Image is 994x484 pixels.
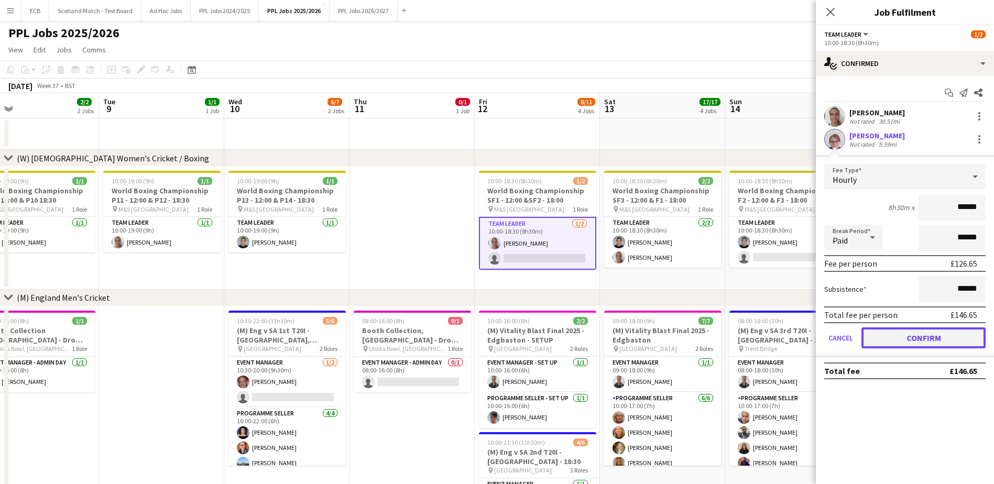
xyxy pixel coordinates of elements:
app-card-role: Event Manager1/210:30-20:00 (9h30m)[PERSON_NAME] [228,357,346,408]
a: Comms [78,43,110,57]
app-job-card: 10:30-22:00 (11h30m)5/6(M) Eng v SA 1st T20I - [GEOGRAPHIC_DATA], [GEOGRAPHIC_DATA] - 18:[GEOGRAP... [228,311,346,466]
span: 1/1 [72,177,87,185]
span: 2/2 [573,317,588,325]
app-job-card: 10:00-19:00 (9h)1/1World Boxing Championship P13 - 12:00 & P14 - 18:30 M&S [GEOGRAPHIC_DATA]1 Rol... [228,171,346,252]
app-card-role: Event Manager1/108:00-18:00 (10h)[PERSON_NAME] [729,357,847,392]
span: 7/7 [698,317,713,325]
span: 1/1 [72,317,87,325]
app-card-role: Programme Seller - Set Up1/110:00-16:00 (6h)[PERSON_NAME] [479,392,596,428]
app-job-card: 08:00-18:00 (10h)5/5(M) Eng v SA 3rd T20I - [GEOGRAPHIC_DATA] - 14:30 Trent Bridge2 RolesEvent Ma... [729,311,847,466]
a: Jobs [52,43,76,57]
h3: (M) Vitality Blast Final 2025 - Edgbaston [604,326,722,345]
span: Tue [103,97,115,106]
div: (W) [DEMOGRAPHIC_DATA] Women's Cricket / Boxing [17,153,209,163]
span: M&S [GEOGRAPHIC_DATA] [619,205,690,213]
div: 10:00-18:30 (8h30m)1/2World Boxing Championship F2 - 12:00 & F3 - 18:00 M&S [GEOGRAPHIC_DATA]1 Ro... [729,171,847,268]
button: Confirm [861,327,986,348]
div: [PERSON_NAME] [849,131,905,140]
span: 2/2 [77,98,92,106]
span: 17/17 [700,98,720,106]
span: 1 Role [698,205,713,213]
span: 14 [728,103,742,115]
span: 10 [227,103,242,115]
h3: Job Fulfilment [816,5,994,19]
h3: Booth Collection, [GEOGRAPHIC_DATA] - Drop off Warick [354,326,471,345]
span: Utilita Bowl, [GEOGRAPHIC_DATA] [369,345,447,353]
span: Thu [354,97,367,106]
span: 11 [352,103,367,115]
div: 4 Jobs [700,107,720,115]
div: [PERSON_NAME] [849,108,905,117]
h3: World Boxing Championship P13 - 12:00 & P14 - 18:30 [228,186,346,205]
span: 10:00-16:00 (6h) [487,317,530,325]
app-card-role: Team Leader1/110:00-19:00 (9h)[PERSON_NAME] [228,217,346,252]
span: [GEOGRAPHIC_DATA] [494,345,552,353]
app-job-card: 10:00-16:00 (6h)2/2(M) Vitality Blast Final 2025 - Edgbaston - SETUP [GEOGRAPHIC_DATA]2 RolesEven... [479,311,596,428]
span: 8/11 [577,98,595,106]
app-card-role: Event Manager - Admin Day0/108:00-16:00 (8h) [354,357,471,392]
div: £126.65 [951,258,977,269]
span: 1/1 [205,98,220,106]
span: 2/2 [698,177,713,185]
button: ECB [21,1,49,21]
span: Trent Bridge [745,345,777,353]
button: PPL Jobs 2026/2027 [330,1,398,21]
button: PPL Jobs 2025/2026 [259,1,330,21]
div: 09:00-18:00 (9h)7/7(M) Vitality Blast Final 2025 - Edgbaston [GEOGRAPHIC_DATA]2 RolesEvent Manage... [604,311,722,466]
span: View [8,45,23,54]
span: 1/2 [971,30,986,38]
h3: World Boxing Championship F2 - 12:00 & F3 - 18:00 [729,186,847,205]
h1: PPL Jobs 2025/2026 [8,25,119,41]
div: 5.59mi [877,140,899,148]
span: 5/6 [323,317,337,325]
span: 08:00-16:00 (8h) [362,317,405,325]
div: 30.51mi [877,117,902,125]
div: Not rated [849,117,877,125]
app-card-role: Team Leader1/210:00-18:30 (8h30m)[PERSON_NAME] [479,217,596,270]
span: 10:00-18:30 (8h30m) [738,177,792,185]
div: £146.65 [949,366,977,376]
span: 2 Roles [320,345,337,353]
app-card-role: Programme Seller4/410:00-17:00 (7h)[PERSON_NAME][PERSON_NAME][PERSON_NAME][PERSON_NAME] [729,392,847,474]
span: 4/6 [573,438,588,446]
span: Jobs [56,45,72,54]
span: 2 Roles [695,345,713,353]
app-job-card: 10:00-18:30 (8h30m)1/2World Boxing Championship SF1 - 12:00 &SF2 - 18:00 M&S [GEOGRAPHIC_DATA]1 R... [479,171,596,270]
span: Wed [228,97,242,106]
div: Fee per person [824,258,877,269]
label: Subsistence [824,284,867,294]
button: Scotland Match - Test Board [49,1,141,21]
app-card-role: Team Leader1/110:00-19:00 (9h)[PERSON_NAME] [103,217,221,252]
div: 1 Job [456,107,469,115]
div: 10:00-18:30 (8h30m) [824,39,986,47]
span: 1 Role [197,205,212,213]
div: Not rated [849,140,877,148]
h3: (M) Eng v SA 1st T20I - [GEOGRAPHIC_DATA], [GEOGRAPHIC_DATA] - 18:[GEOGRAPHIC_DATA], [GEOGRAPHIC_... [228,326,346,345]
span: 10:30-22:00 (11h30m) [237,317,294,325]
span: Edit [34,45,46,54]
button: PPL Jobs 2024/2025 [191,1,259,21]
span: 1/1 [323,177,337,185]
span: 1 Role [447,345,463,353]
span: 2 Roles [570,345,588,353]
span: 1/1 [198,177,212,185]
span: Sun [729,97,742,106]
span: 13 [603,103,616,115]
h3: World Boxing Championship P11 - 12:00 & P12 - 18:30 [103,186,221,205]
span: 12 [477,103,487,115]
span: M&S [GEOGRAPHIC_DATA] [745,205,815,213]
app-job-card: 10:00-18:30 (8h30m)2/2World Boxing Championship SF3 - 12:00 & F1 - 18:00 M&S [GEOGRAPHIC_DATA]1 R... [604,171,722,268]
span: [GEOGRAPHIC_DATA] [244,345,301,353]
span: [GEOGRAPHIC_DATA] [619,345,677,353]
span: 10:00-19:00 (9h) [237,177,279,185]
div: (M) England Men's Cricket [17,292,110,303]
app-job-card: 08:00-16:00 (8h)0/1Booth Collection, [GEOGRAPHIC_DATA] - Drop off Warick Utilita Bowl, [GEOGRAPHI... [354,311,471,392]
span: 10:00-19:00 (9h) [112,177,154,185]
span: 1/2 [573,177,588,185]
